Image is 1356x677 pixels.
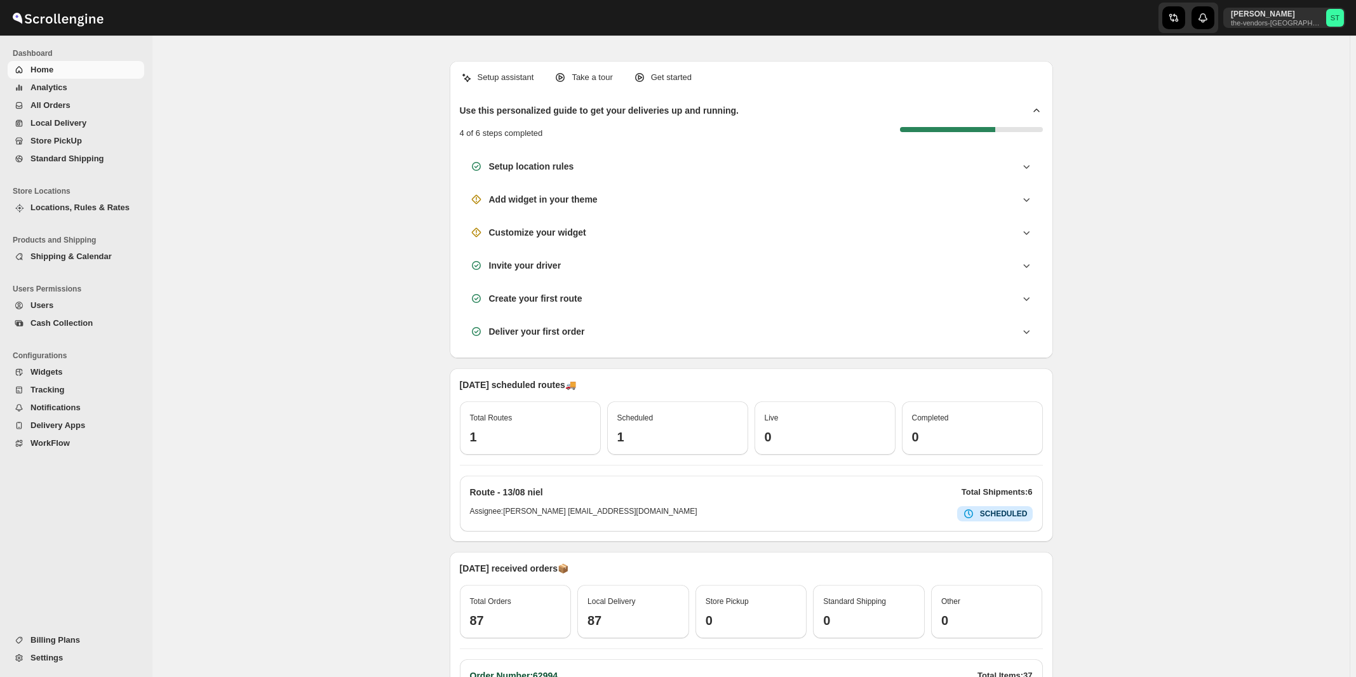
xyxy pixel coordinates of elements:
[30,83,67,92] span: Analytics
[13,235,146,245] span: Products and Shipping
[8,297,144,314] button: Users
[13,48,146,58] span: Dashboard
[587,613,679,628] h3: 87
[30,438,70,448] span: WorkFlow
[30,136,82,145] span: Store PickUp
[30,100,70,110] span: All Orders
[823,597,886,606] span: Standard Shipping
[706,597,749,606] span: Store Pickup
[13,351,146,361] span: Configurations
[30,154,104,163] span: Standard Shipping
[912,429,1033,445] h3: 0
[572,71,612,84] p: Take a tour
[30,65,53,74] span: Home
[13,284,146,294] span: Users Permissions
[30,300,53,310] span: Users
[8,97,144,114] button: All Orders
[489,160,574,173] h3: Setup location rules
[470,597,511,606] span: Total Orders
[980,509,1028,518] b: SCHEDULED
[1231,9,1321,19] p: [PERSON_NAME]
[489,325,585,338] h3: Deliver your first order
[470,413,513,422] span: Total Routes
[460,104,739,117] h2: Use this personalized guide to get your deliveries up and running.
[8,399,144,417] button: Notifications
[941,597,960,606] span: Other
[30,318,93,328] span: Cash Collection
[941,613,1033,628] h3: 0
[10,2,105,34] img: ScrollEngine
[617,429,738,445] h3: 1
[8,363,144,381] button: Widgets
[30,203,130,212] span: Locations, Rules & Rates
[460,379,1043,391] p: [DATE] scheduled routes 🚚
[30,385,64,394] span: Tracking
[962,486,1033,499] p: Total Shipments: 6
[30,251,112,261] span: Shipping & Calendar
[1231,19,1321,27] p: the-vendors-[GEOGRAPHIC_DATA]
[8,79,144,97] button: Analytics
[912,413,949,422] span: Completed
[8,649,144,667] button: Settings
[765,429,885,445] h3: 0
[30,653,63,662] span: Settings
[460,562,1043,575] p: [DATE] received orders 📦
[30,420,85,430] span: Delivery Apps
[8,61,144,79] button: Home
[765,413,779,422] span: Live
[489,292,582,305] h3: Create your first route
[30,118,86,128] span: Local Delivery
[8,314,144,332] button: Cash Collection
[13,186,146,196] span: Store Locations
[478,71,534,84] p: Setup assistant
[470,506,697,521] h6: Assignee: [PERSON_NAME] [EMAIL_ADDRESS][DOMAIN_NAME]
[617,413,654,422] span: Scheduled
[8,199,144,217] button: Locations, Rules & Rates
[706,613,797,628] h3: 0
[1331,14,1339,22] text: ST
[8,248,144,265] button: Shipping & Calendar
[8,631,144,649] button: Billing Plans
[30,635,80,645] span: Billing Plans
[587,597,635,606] span: Local Delivery
[1326,9,1344,27] span: Simcha Trieger
[8,417,144,434] button: Delivery Apps
[489,193,598,206] h3: Add widget in your theme
[489,226,586,239] h3: Customize your widget
[1223,8,1345,28] button: User menu
[460,127,543,140] p: 4 of 6 steps completed
[8,381,144,399] button: Tracking
[823,613,915,628] h3: 0
[470,613,561,628] h3: 87
[470,486,543,499] h2: Route - 13/08 niel
[470,429,591,445] h3: 1
[8,434,144,452] button: WorkFlow
[30,367,62,377] span: Widgets
[651,71,692,84] p: Get started
[30,403,81,412] span: Notifications
[489,259,561,272] h3: Invite your driver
